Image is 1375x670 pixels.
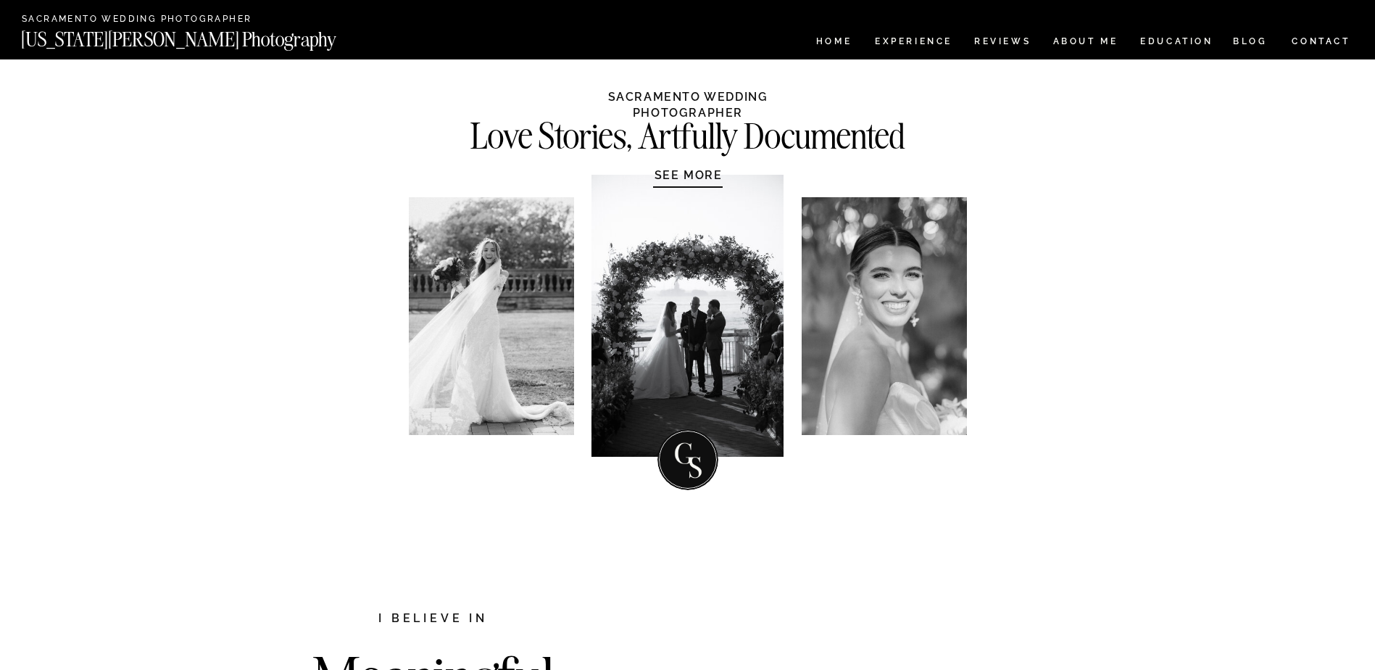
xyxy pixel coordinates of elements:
[22,15,278,25] a: Sacramento Wedding Photographer
[439,120,937,148] h2: Love Stories, Artfully Documented
[813,37,855,49] a: HOME
[552,89,824,118] h1: SACRAMENTO WEDDING PHOTOGRAPHER
[1233,37,1268,49] a: BLOG
[875,37,951,49] a: Experience
[1291,33,1351,49] a: CONTACT
[21,30,385,42] a: [US_STATE][PERSON_NAME] Photography
[1139,37,1215,49] a: EDUCATION
[302,610,565,629] h2: I believe in
[620,167,757,182] a: SEE MORE
[974,37,1029,49] a: REVIEWS
[1052,37,1118,49] a: ABOUT ME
